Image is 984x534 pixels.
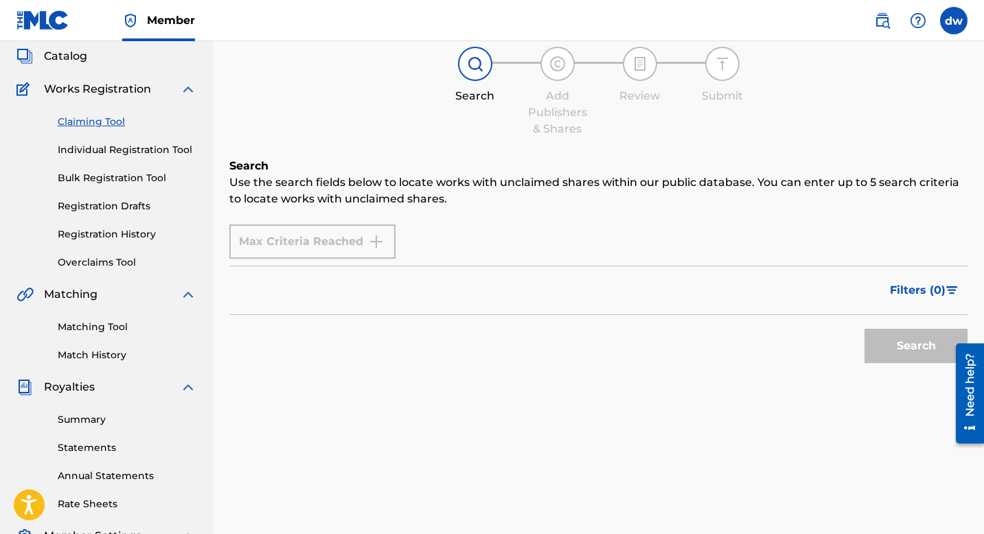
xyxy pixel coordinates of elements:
a: Bulk Registration Tool [58,171,196,185]
img: search [874,12,891,29]
a: Registration Drafts [58,199,196,213]
img: step indicator icon for Submit [714,56,731,72]
div: User Menu [940,7,968,34]
div: Help [904,7,932,34]
a: CatalogCatalog [16,48,87,65]
img: filter [946,286,958,294]
h6: Search [229,158,968,174]
img: expand [180,286,196,303]
img: expand [180,379,196,395]
p: Use the search fields below to locate works with unclaimed shares within our public database. You... [229,174,968,207]
a: Annual Statements [58,469,196,483]
a: Individual Registration Tool [58,143,196,157]
div: Add Publishers & Shares [523,88,592,137]
a: Summary [58,413,196,427]
div: Search [441,88,510,104]
img: Works Registration [16,81,34,97]
iframe: Resource Center [946,338,984,449]
span: Member [147,12,195,28]
img: Matching [16,286,34,303]
img: step indicator icon for Search [467,56,483,72]
a: Overclaims Tool [58,255,196,270]
a: Match History [58,348,196,362]
img: expand [180,81,196,97]
span: Filters ( 0 ) [890,282,946,299]
a: Statements [58,441,196,455]
span: Catalog [44,48,87,65]
span: Matching [44,286,98,303]
div: Review [606,88,674,104]
a: Claiming Tool [58,115,196,129]
img: Royalties [16,379,33,395]
img: help [910,12,926,29]
a: Registration History [58,227,196,242]
div: Submit [688,88,757,104]
a: Matching Tool [58,320,196,334]
img: MLC Logo [16,10,69,30]
img: step indicator icon for Add Publishers & Shares [549,56,566,72]
a: Public Search [869,7,896,34]
span: Works Registration [44,81,151,97]
a: Rate Sheets [58,497,196,511]
img: Catalog [16,48,33,65]
img: step indicator icon for Review [632,56,648,72]
span: Royalties [44,379,95,395]
img: Top Rightsholder [122,12,139,29]
button: Filters (0) [882,273,968,307]
form: Search Form [229,218,968,370]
